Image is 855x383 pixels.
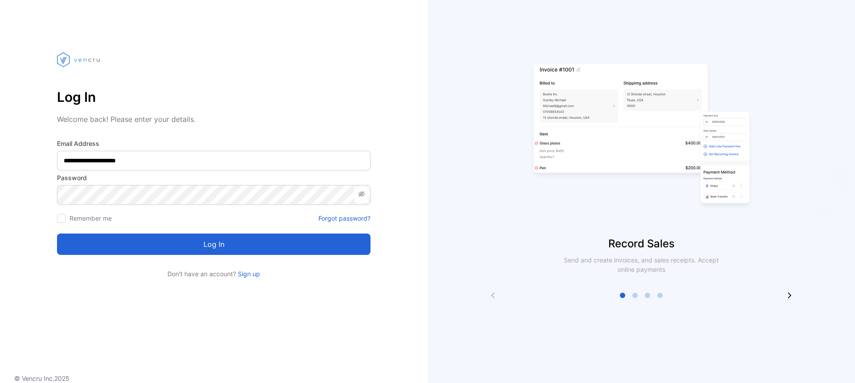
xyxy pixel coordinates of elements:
label: Email Address [57,139,370,148]
a: Sign up [236,270,260,278]
img: slider image [530,36,753,236]
img: vencru logo [57,36,102,84]
p: Don't have an account? [57,269,370,278]
a: Forgot password? [318,214,370,223]
label: Password [57,173,370,182]
button: Log in [57,234,370,255]
p: Welcome back! Please enter your details. [57,114,370,125]
p: Send and create invoices, and sales receipts. Accept online payments [556,255,727,274]
p: Log In [57,86,370,108]
p: Record Sales [427,236,855,252]
label: Remember me [69,214,112,222]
